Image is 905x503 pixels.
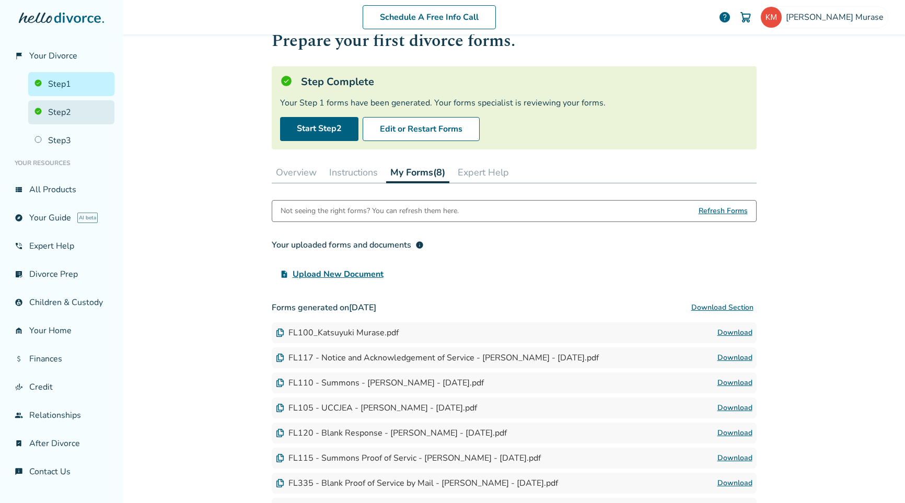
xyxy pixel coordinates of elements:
div: FL100_Katsuyuki Murase.pdf [276,327,399,338]
div: FL110 - Summons - [PERSON_NAME] - [DATE].pdf [276,377,484,389]
div: Your Step 1 forms have been generated. Your forms specialist is reviewing your forms. [280,97,748,109]
a: Step1 [28,72,114,96]
a: groupRelationships [8,403,114,427]
a: bookmark_checkAfter Divorce [8,431,114,455]
a: Download [717,377,752,389]
div: Not seeing the right forms? You can refresh them here. [281,201,459,221]
span: flag_2 [15,52,23,60]
h1: Prepare your first divorce forms. [272,28,757,54]
iframe: Chat Widget [853,453,905,503]
img: Document [276,379,284,387]
a: finance_modeCredit [8,375,114,399]
a: Step3 [28,128,114,153]
span: Upload New Document [293,268,384,280]
a: exploreYour GuideAI beta [8,206,114,230]
a: attach_moneyFinances [8,347,114,371]
img: Document [276,429,284,437]
a: Schedule A Free Info Call [363,5,496,29]
a: Step2 [28,100,114,124]
h3: Forms generated on [DATE] [272,297,757,318]
a: list_alt_checkDivorce Prep [8,262,114,286]
button: Overview [272,162,321,183]
button: Download Section [688,297,757,318]
span: attach_money [15,355,23,363]
span: finance_mode [15,383,23,391]
a: help [718,11,731,24]
a: view_listAll Products [8,178,114,202]
a: phone_in_talkExpert Help [8,234,114,258]
li: Your Resources [8,153,114,173]
a: Download [717,477,752,489]
button: Expert Help [454,162,513,183]
span: group [15,411,23,419]
span: Your Divorce [29,50,77,62]
a: chat_infoContact Us [8,460,114,484]
span: bookmark_check [15,439,23,448]
div: FL117 - Notice and Acknowledgement of Service - [PERSON_NAME] - [DATE].pdf [276,352,599,364]
a: Download [717,402,752,414]
button: My Forms(8) [386,162,449,183]
span: view_list [15,185,23,194]
div: FL120 - Blank Response - [PERSON_NAME] - [DATE].pdf [276,427,507,439]
button: Instructions [325,162,382,183]
span: [PERSON_NAME] Murase [786,11,888,23]
div: FL335 - Blank Proof of Service by Mail - [PERSON_NAME] - [DATE].pdf [276,477,558,489]
img: Document [276,329,284,337]
h5: Step Complete [301,75,374,89]
span: list_alt_check [15,270,23,278]
span: explore [15,214,23,222]
button: Edit or Restart Forms [363,117,480,141]
a: Download [717,326,752,339]
span: AI beta [77,213,98,223]
span: Refresh Forms [699,201,748,221]
img: katsu610@gmail.com [761,7,782,28]
a: Start Step2 [280,117,358,141]
img: Document [276,454,284,462]
div: FL105 - UCCJEA - [PERSON_NAME] - [DATE].pdf [276,402,477,414]
span: phone_in_talk [15,242,23,250]
a: garage_homeYour Home [8,319,114,343]
span: garage_home [15,326,23,335]
a: flag_2Your Divorce [8,44,114,68]
span: chat_info [15,467,23,476]
span: account_child [15,298,23,307]
img: Document [276,404,284,412]
a: account_childChildren & Custody [8,290,114,314]
span: info [415,241,424,249]
span: upload_file [280,270,288,278]
a: Download [717,352,752,364]
img: Document [276,354,284,362]
img: Document [276,479,284,487]
div: FL115 - Summons Proof of Servic - [PERSON_NAME] - [DATE].pdf [276,452,541,464]
a: Download [717,427,752,439]
div: Your uploaded forms and documents [272,239,424,251]
a: Download [717,452,752,464]
img: Cart [739,11,752,24]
